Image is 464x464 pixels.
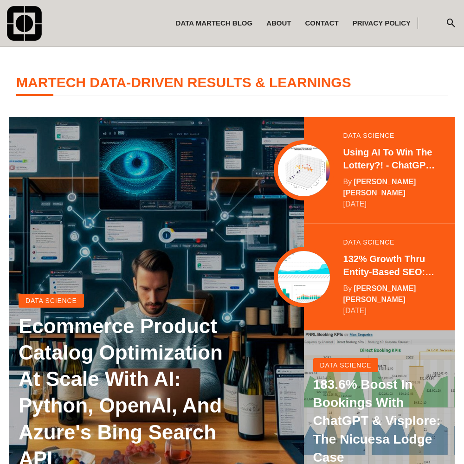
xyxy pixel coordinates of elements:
span: by [343,284,352,292]
a: data science [313,358,379,372]
a: Using AI to Win the Lottery?! - ChatGPT for Informed, Adaptable Decision-Making [343,146,436,172]
a: [PERSON_NAME] [PERSON_NAME] [343,284,416,303]
h4: MarTech Data-Driven Results & Learnings [16,75,448,96]
a: data science [343,239,395,245]
img: comando-590 [7,6,42,41]
a: [PERSON_NAME] [PERSON_NAME] [343,178,416,197]
iframe: Chat Widget [418,419,464,464]
a: data science [343,132,395,139]
span: by [343,178,352,186]
a: data science [19,294,84,308]
a: 132% Growth thru Entity-Based SEO: [DOMAIN_NAME]'s Data-Driven SEO Audit & Optimization Plan [343,252,436,278]
time: May 25 2024 [343,305,367,316]
time: August 29 2024 [343,199,367,210]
